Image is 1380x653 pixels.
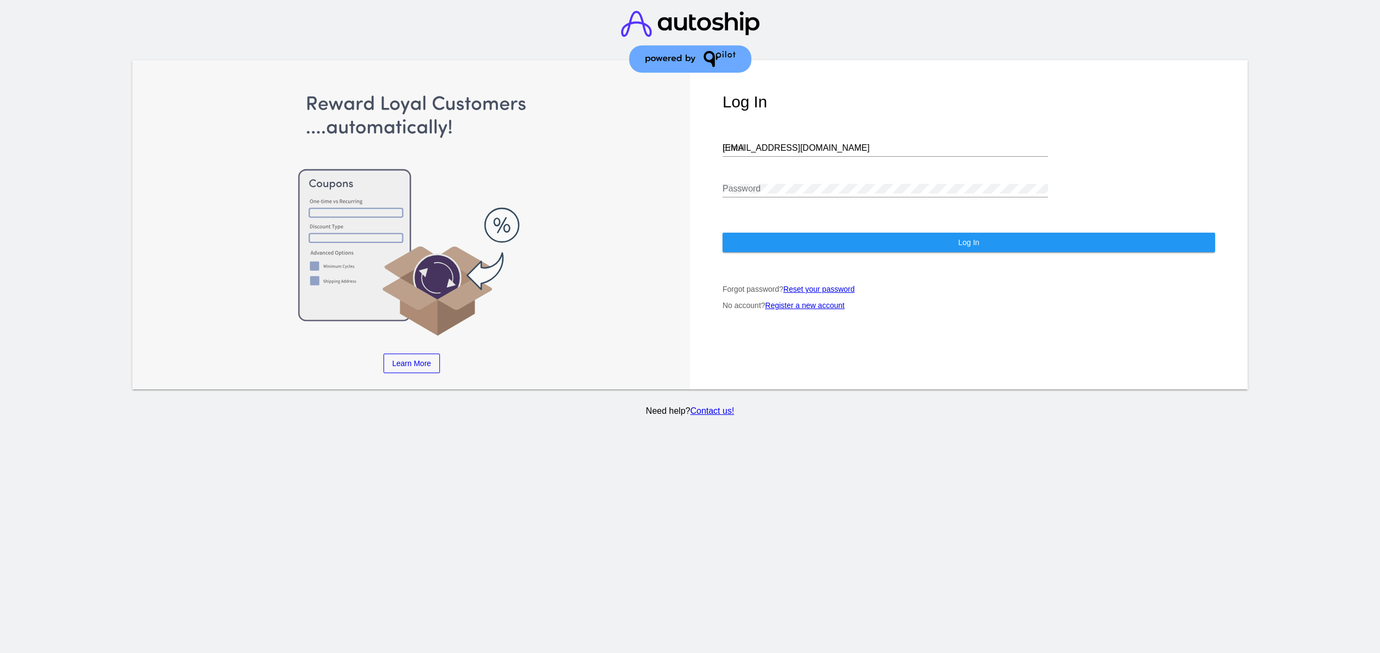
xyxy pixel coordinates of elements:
[723,285,1215,293] p: Forgot password?
[384,354,440,373] a: Learn More
[958,238,979,247] span: Log In
[723,233,1215,252] button: Log In
[131,406,1250,416] p: Need help?
[690,406,734,415] a: Contact us!
[783,285,855,293] a: Reset your password
[165,93,658,338] img: Apply Coupons Automatically to Scheduled Orders with QPilot
[765,301,845,310] a: Register a new account
[723,301,1215,310] p: No account?
[723,143,1048,153] input: Email
[392,359,431,368] span: Learn More
[723,93,1215,111] h1: Log In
